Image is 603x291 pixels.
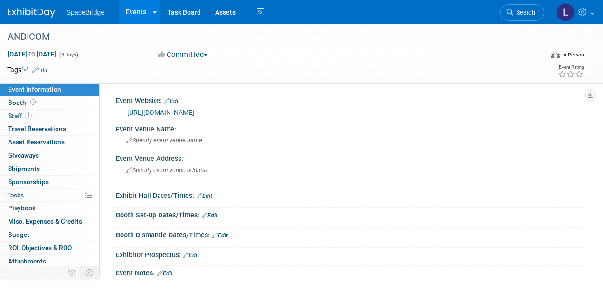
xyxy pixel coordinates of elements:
div: Event Website: [116,94,584,106]
span: Shipments [8,165,40,172]
div: Event Notes: [116,266,584,278]
a: Booth [0,96,99,109]
span: SpaceBridge [66,9,104,16]
span: Asset Reservations [8,138,65,146]
a: Edit [183,252,199,259]
a: Search [500,4,544,21]
div: Booth Dismantle Dates/Times: [116,228,584,240]
div: Event Venue Name: [116,122,584,134]
a: Edit [197,193,212,199]
td: Personalize Event Tab Strip [64,266,80,279]
a: Asset Reservations [0,136,99,149]
a: ROI, Objectives & ROO [0,242,99,254]
span: Search [513,9,535,16]
div: Exhibit Hall Dates/Times: [116,188,584,201]
span: Attachments [8,257,46,265]
span: (3 days) [58,52,78,58]
button: Committed [155,50,211,60]
div: Event Format [500,49,584,64]
a: Tasks [0,189,99,202]
div: Event Rating [558,65,584,70]
a: Edit [157,270,173,277]
span: Booth not reserved yet [28,99,38,106]
img: Format-Inperson.png [551,51,560,58]
a: Event Information [0,83,99,96]
img: Luminita Oprescu [556,3,575,21]
span: Giveaways [8,151,39,159]
span: Misc. Expenses & Credits [8,217,82,225]
td: Toggle Event Tabs [80,266,100,279]
a: Edit [32,67,47,74]
span: Sponsorships [8,178,49,186]
span: Budget [8,231,29,238]
span: Booth [8,99,38,106]
div: Booth Set-up Dates/Times: [116,208,584,220]
span: Specify event venue address [126,167,208,174]
span: Travel Reservations [8,125,66,132]
a: Misc. Expenses & Credits [0,215,99,228]
span: Event Information [8,85,61,93]
span: Tasks [7,191,24,199]
a: Edit [164,98,180,104]
a: Giveaways [0,149,99,162]
a: Sponsorships [0,176,99,188]
span: ROI, Objectives & ROO [8,244,72,252]
a: Edit [202,212,217,219]
div: Exhibitor Prospectus: [116,248,584,260]
a: Budget [0,228,99,241]
span: Playbook [8,204,36,212]
div: ANDICOM [4,28,535,46]
img: ExhibitDay [8,8,55,18]
div: In-Person [562,51,584,58]
a: Shipments [0,162,99,175]
a: Travel Reservations [0,122,99,135]
a: Edit [212,232,228,239]
a: Playbook [0,202,99,215]
div: Event Venue Address: [116,151,584,163]
a: Attachments [0,255,99,268]
span: to [28,50,37,58]
a: [URL][DOMAIN_NAME] [127,109,194,116]
span: Specify event venue name [126,137,202,144]
span: [DATE] [DATE] [7,50,57,58]
td: Tags [7,65,47,75]
span: Staff [8,112,32,120]
a: Staff1 [0,110,99,122]
span: 1 [25,112,32,119]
